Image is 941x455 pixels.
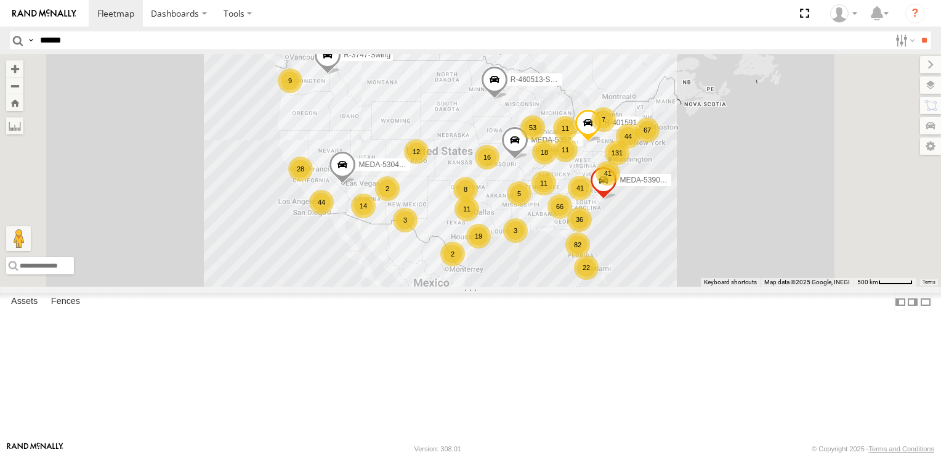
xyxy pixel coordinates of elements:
i: ? [905,4,925,23]
div: 66 [547,194,572,219]
div: 3 [393,208,418,232]
div: 9 [278,68,302,93]
label: Search Query [26,31,36,49]
span: MEDA-539001-Roll [620,176,683,184]
button: Zoom in [6,60,23,77]
div: 11 [553,116,578,141]
a: Terms (opens in new tab) [923,279,935,284]
span: R-460513-Swing [511,75,565,84]
div: 5 [507,181,531,206]
div: © Copyright 2025 - [812,445,934,453]
div: 2 [375,176,400,201]
label: Dock Summary Table to the Right [907,293,919,311]
label: Hide Summary Table [919,293,932,311]
div: 41 [568,176,592,200]
div: 44 [309,190,334,215]
div: 22 [574,255,599,280]
span: R-401591 [604,118,637,127]
button: Keyboard shortcuts [704,278,757,287]
label: Map Settings [920,137,941,155]
span: Map data ©2025 Google, INEGI [764,279,850,285]
div: 28 [288,157,313,181]
div: 7 [591,107,616,132]
label: Dock Summary Table to the Left [894,293,907,311]
button: Zoom out [6,77,23,94]
label: Assets [5,293,44,311]
img: rand-logo.svg [12,9,76,18]
div: 36 [567,207,592,232]
div: 19 [466,224,491,248]
div: 11 [454,197,479,221]
div: 53 [520,115,545,140]
label: Fences [45,293,86,311]
div: 18 [532,140,557,165]
span: R-3747-Swing [344,50,390,59]
button: Zoom Home [6,94,23,111]
a: Terms and Conditions [869,445,934,453]
div: 44 [616,124,640,149]
div: 8 [453,177,478,202]
div: 12 [404,139,429,164]
button: Drag Pegman onto the map to open Street View [6,226,31,251]
span: 500 km [857,279,878,285]
button: Map Scale: 500 km per 52 pixels [854,278,916,287]
label: Measure [6,117,23,134]
div: 2 [440,242,465,266]
span: MEDA-530413-Swing [358,160,429,168]
div: 11 [553,137,578,162]
div: 131 [605,141,629,165]
div: 11 [531,171,556,195]
div: Rene Perez [826,4,862,23]
div: 67 [635,118,660,142]
div: 41 [596,161,620,186]
div: 82 [565,232,590,257]
div: Version: 308.01 [414,445,461,453]
div: 16 [475,145,499,170]
a: Visit our Website [7,443,63,455]
div: 14 [351,194,376,218]
div: 3 [503,218,528,243]
label: Search Filter Options [891,31,917,49]
span: MEDA-535204-Roll [531,136,594,144]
